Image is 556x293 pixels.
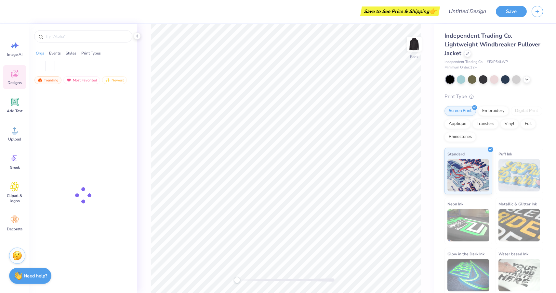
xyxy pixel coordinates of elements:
[7,52,22,57] span: Image AI
[444,65,477,70] span: Minimum Order: 12 +
[49,50,61,56] div: Events
[7,108,22,114] span: Add Text
[10,165,20,170] span: Greek
[105,78,110,82] img: newest.gif
[8,137,21,142] span: Upload
[447,159,489,191] img: Standard
[521,119,536,129] div: Foil
[234,277,240,283] div: Accessibility label
[7,80,22,85] span: Designs
[444,59,483,65] span: Independent Trading Co.
[447,259,489,291] img: Glow in the Dark Ink
[444,32,540,57] span: Independent Trading Co. Lightweight Windbreaker Pullover Jacket
[443,5,491,18] input: Untitled Design
[447,250,484,257] span: Glow in the Dark Ink
[498,250,528,257] span: Water based Ink
[444,132,476,142] div: Rhinestones
[45,33,128,40] input: Try "Alpha"
[34,76,61,84] div: Trending
[37,78,43,82] img: trending.gif
[408,38,421,51] img: Back
[66,78,72,82] img: most_fav.gif
[447,209,489,241] img: Neon Ink
[24,273,47,279] strong: Need help?
[447,151,465,157] span: Standard
[444,93,543,100] div: Print Type
[36,50,44,56] div: Orgs
[63,76,100,84] div: Most Favorited
[487,59,508,65] span: # EXP54LWP
[496,6,527,17] button: Save
[444,106,476,116] div: Screen Print
[478,106,509,116] div: Embroidery
[429,7,436,15] span: 👉
[500,119,519,129] div: Vinyl
[81,50,101,56] div: Print Types
[447,201,463,207] span: Neon Ink
[472,119,498,129] div: Transfers
[7,226,22,232] span: Decorate
[102,76,127,84] div: Newest
[498,151,512,157] span: Puff Ink
[498,259,540,291] img: Water based Ink
[4,193,25,203] span: Clipart & logos
[498,209,540,241] img: Metallic & Glitter Ink
[498,159,540,191] img: Puff Ink
[362,6,438,16] div: Save to See Price & Shipping
[410,54,418,60] div: Back
[498,201,537,207] span: Metallic & Glitter Ink
[511,106,542,116] div: Digital Print
[444,119,470,129] div: Applique
[66,50,76,56] div: Styles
